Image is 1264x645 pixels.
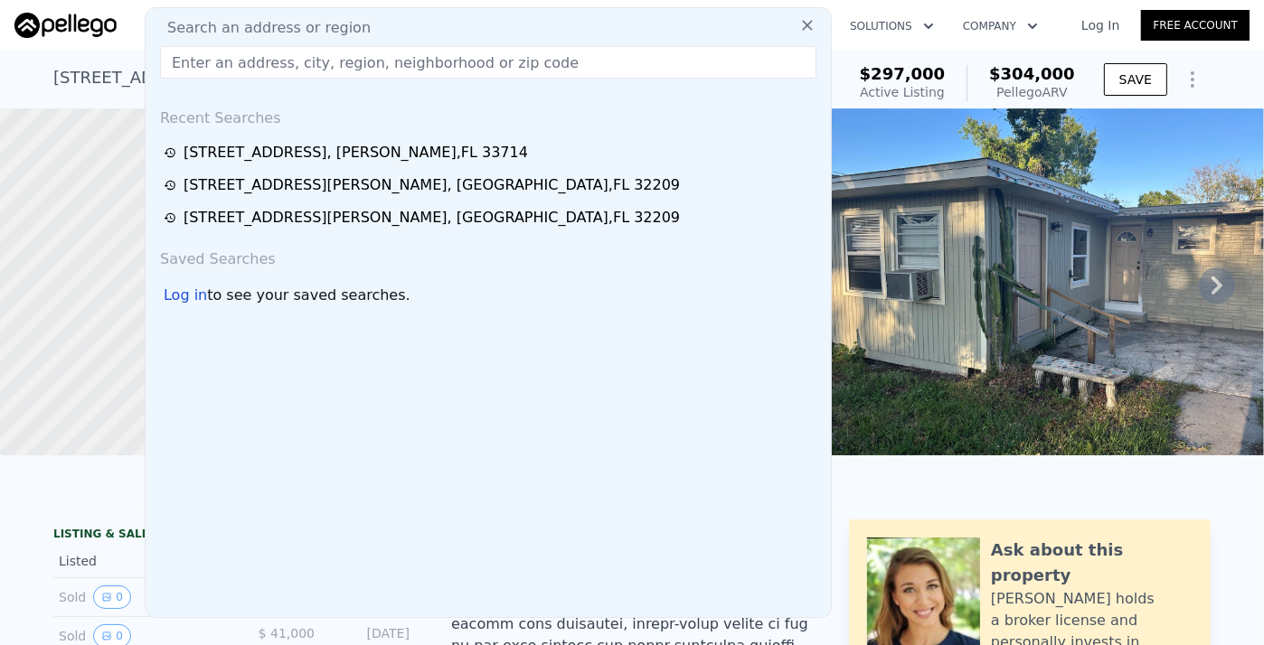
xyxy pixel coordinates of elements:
[948,10,1052,42] button: Company
[153,17,371,39] span: Search an address or region
[153,93,824,136] div: Recent Searches
[259,626,315,640] span: $ 41,000
[860,64,946,83] span: $297,000
[184,207,680,229] div: [STREET_ADDRESS][PERSON_NAME] , [GEOGRAPHIC_DATA] , FL 32209
[53,527,415,545] div: LISTING & SALE HISTORY
[989,64,1075,83] span: $304,000
[860,85,945,99] span: Active Listing
[184,142,528,164] div: [STREET_ADDRESS] , [PERSON_NAME] , FL 33714
[184,174,680,196] div: [STREET_ADDRESS][PERSON_NAME] , [GEOGRAPHIC_DATA] , FL 32209
[164,285,207,306] div: Log in
[59,552,220,570] div: Listed
[1174,61,1211,98] button: Show Options
[1104,63,1167,96] button: SAVE
[1141,10,1250,41] a: Free Account
[93,585,131,609] button: View historical data
[160,46,816,79] input: Enter an address, city, region, neighborhood or zip code
[153,234,824,277] div: Saved Searches
[989,83,1075,101] div: Pellego ARV
[991,537,1193,588] div: Ask about this property
[53,65,446,90] div: [STREET_ADDRESS] , [PERSON_NAME] , FL 33714
[14,13,117,38] img: Pellego
[835,10,948,42] button: Solutions
[1060,16,1141,34] a: Log In
[164,142,818,164] a: [STREET_ADDRESS], [PERSON_NAME],FL 33714
[164,174,818,196] a: [STREET_ADDRESS][PERSON_NAME], [GEOGRAPHIC_DATA],FL 32209
[207,285,410,306] span: to see your saved searches.
[59,585,220,609] div: Sold
[164,207,818,229] a: [STREET_ADDRESS][PERSON_NAME], [GEOGRAPHIC_DATA],FL 32209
